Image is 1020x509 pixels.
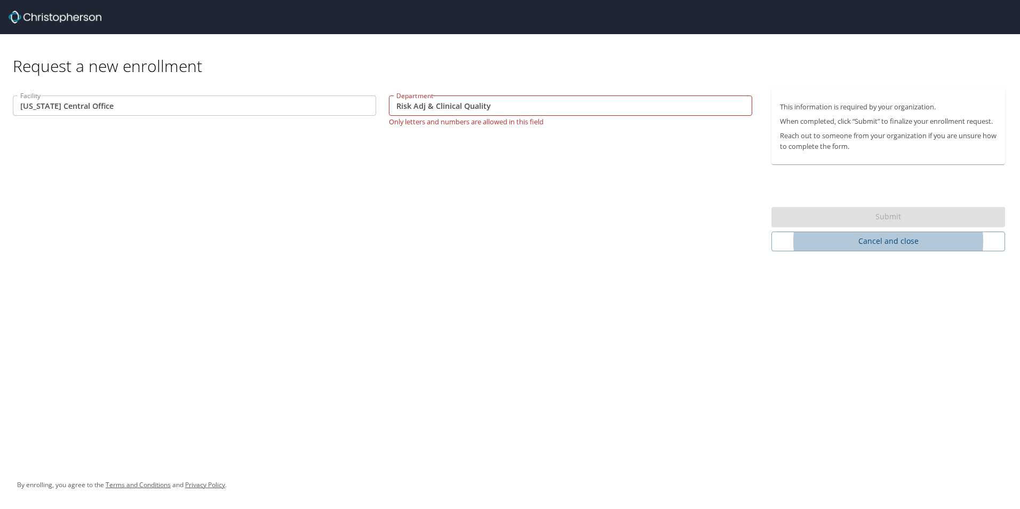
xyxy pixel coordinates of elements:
[780,116,997,126] p: When completed, click “Submit” to finalize your enrollment request.
[185,480,225,489] a: Privacy Policy
[13,34,1014,76] div: Request a new enrollment
[780,102,997,112] p: This information is required by your organization.
[771,232,1005,251] button: Cancel and close
[780,235,997,248] span: Cancel and close
[780,131,997,151] p: Reach out to someone from your organization if you are unsure how to complete the form.
[106,480,171,489] a: Terms and Conditions
[389,116,752,125] p: Only letters and numbers are allowed in this field
[13,96,376,116] input: EX:
[17,472,227,498] div: By enrolling, you agree to the and .
[389,96,752,116] input: EX:
[9,11,101,23] img: cbt logo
